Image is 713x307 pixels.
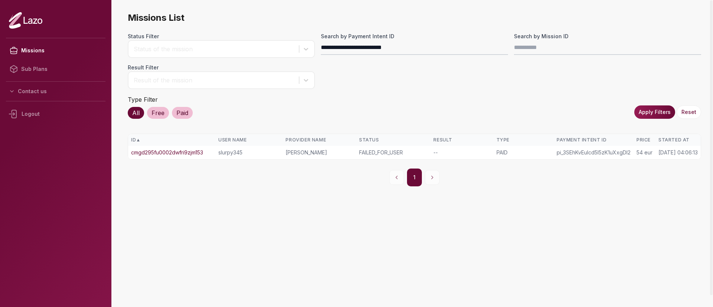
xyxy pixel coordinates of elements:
div: Result [433,137,490,143]
div: pi_3SEhKvEulcd5I5zK1uXxgDl2 [557,149,631,156]
div: User Name [218,137,280,143]
div: [PERSON_NAME] [286,149,353,156]
div: Result of the mission [134,76,295,85]
div: FAILED_FOR_USER [359,149,427,156]
div: ID [131,137,212,143]
label: Type Filter [128,96,158,103]
span: ▲ [136,137,140,143]
div: Free [147,107,169,119]
a: cmgd295fu0002dwfri9zjm153 [131,149,203,156]
div: Paid [172,107,193,119]
button: Apply Filters [634,105,675,119]
div: Status [359,137,427,143]
label: Result Filter [128,64,315,71]
button: 1 [407,169,422,186]
div: slurpy345 [218,149,280,156]
div: -- [433,149,490,156]
div: Payment Intent ID [557,137,631,143]
div: Type [497,137,551,143]
button: Reset [677,105,701,119]
label: Search by Payment Intent ID [321,33,508,40]
div: Logout [6,104,105,124]
div: [DATE] 04:06:13 [658,149,698,156]
div: Price [637,137,652,143]
a: Missions [6,41,105,60]
button: Contact us [6,85,105,98]
div: PAID [497,149,551,156]
div: Provider Name [286,137,353,143]
span: Missions List [128,12,701,24]
div: Started At [658,137,698,143]
div: All [128,107,144,119]
label: Search by Mission ID [514,33,701,40]
div: Status of the mission [134,45,295,53]
a: Sub Plans [6,60,105,78]
label: Status Filter [128,33,315,40]
div: 54 eur [637,149,652,156]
